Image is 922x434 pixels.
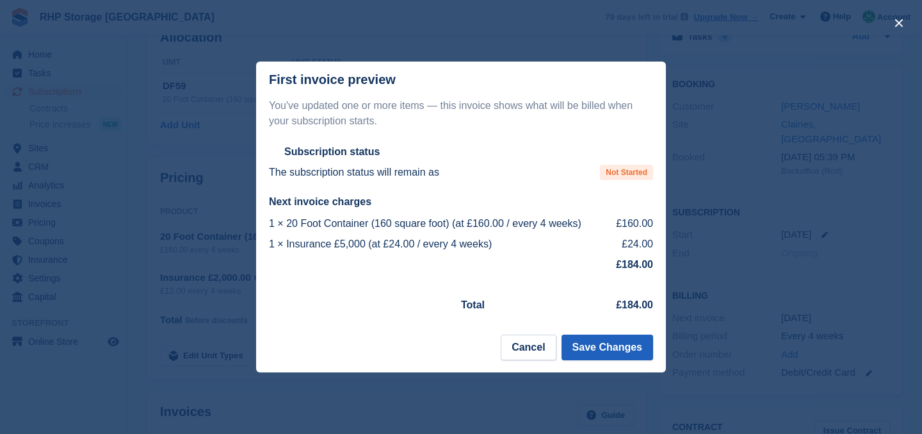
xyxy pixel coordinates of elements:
[501,335,556,360] button: Cancel
[284,146,380,158] h2: Subscription status
[269,234,612,255] td: 1 × Insurance £5,000 (at £24.00 / every 4 weeks)
[616,299,653,310] strong: £184.00
[269,196,653,208] h2: Next invoice charges
[616,259,653,270] strong: £184.00
[269,72,396,87] p: First invoice preview
[612,213,653,234] td: £160.00
[600,165,653,180] span: Not Started
[269,165,439,180] p: The subscription status will remain as
[562,335,653,360] button: Save Changes
[461,299,485,310] strong: Total
[612,234,653,255] td: £24.00
[889,13,909,33] button: close
[269,98,653,129] p: You've updated one or more items — this invoice shows what will be billed when your subscription ...
[269,213,612,234] td: 1 × 20 Foot Container (160 square foot) (at £160.00 / every 4 weeks)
